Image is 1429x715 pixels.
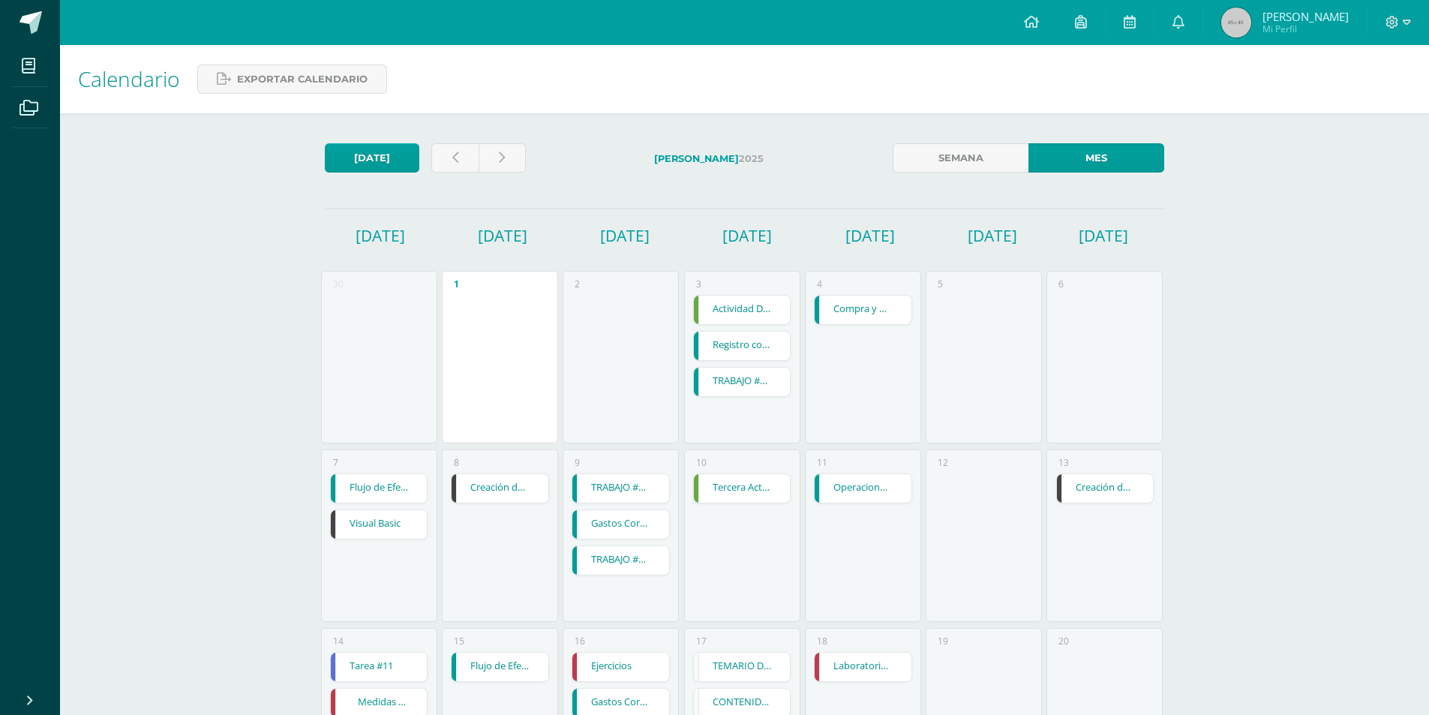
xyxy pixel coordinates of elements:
h1: [DATE] [1079,225,1100,246]
div: 10 [696,456,707,469]
img: 45x45 [1221,8,1251,38]
div: 17 [696,635,707,647]
div: Flujo de Efectivo. | Tarea [451,652,549,682]
div: Tarea #11 | Tarea [330,652,428,682]
a: Semana [893,143,1028,173]
a: Tarea #11 [331,653,428,681]
h1: [DATE] [689,225,806,246]
div: 13 [1058,456,1069,469]
a: Registro contable de los gastos de capital. [694,332,791,360]
div: 18 [817,635,827,647]
a: Tercera Actividad [694,474,791,503]
a: Flujo de Efectivo [331,474,428,503]
h1: [DATE] [933,225,1051,246]
a: Compra y Venta de Divisas [815,296,911,324]
a: Laboratorio asimetría [815,653,911,681]
div: TEMARIO DE NIVELACIÓN | Evento [693,652,791,682]
a: TRABAJO #3 - TRABAJO DE RÉGIMEN ESPECIAL [694,368,791,396]
div: 4 [817,278,822,290]
div: 16 [575,635,585,647]
div: Creación de Consultas | Tarea [1056,473,1154,503]
div: 1 [454,278,459,290]
div: TRABAJO #3 - SISTEMA DE FLUJO | Tarea [572,545,670,575]
a: [DATE] [325,143,419,173]
a: Exportar calendario [197,65,387,94]
label: 2025 [538,143,881,174]
div: Visual Basic | Tarea [330,509,428,539]
div: 19 [938,635,948,647]
div: 2 [575,278,580,290]
a: Operaciones Varios [815,474,911,503]
a: Gastos Corrientes y de Capital [572,510,669,539]
div: 3 [696,278,701,290]
a: TEMARIO DE NIVELACIÓN [694,653,791,681]
span: Mi Perfil [1262,23,1349,35]
h1: [DATE] [566,225,684,246]
div: Compra y Venta de Divisas | Tarea [814,295,912,325]
h1: [DATE] [322,225,440,246]
div: 15 [454,635,464,647]
a: TRABAJO #3 - SISTEMA DE FLUJO [572,546,669,575]
div: 20 [1058,635,1069,647]
div: Laboratorio asimetría | Tarea [814,652,912,682]
div: 7 [333,456,338,469]
div: 12 [938,456,948,469]
span: Exportar calendario [237,65,368,93]
span: [PERSON_NAME] [1262,9,1349,24]
span: Calendario [78,65,179,93]
div: TRABAJO #3 - TRABAJO DE RÉGIMEN ESPECIAL | Tarea [693,367,791,397]
a: Creación de Consultas [1057,474,1154,503]
a: Mes [1028,143,1164,173]
a: Ejercicios [572,653,669,681]
a: Creación de Consultas [452,474,548,503]
a: Actividad Dos [694,296,791,324]
h1: [DATE] [444,225,562,246]
div: Actividad Dos | Tarea [693,295,791,325]
div: 6 [1058,278,1064,290]
div: Ejercicios | Tarea [572,652,670,682]
a: TRABAJO #3 - CULTURA, IDENTIDAD Y MULTICULTURALIDAD [572,474,669,503]
h1: [DATE] [811,225,929,246]
div: Operaciones Varios | Tarea [814,473,912,503]
div: 11 [817,456,827,469]
div: Registro contable de los gastos de capital. | Tarea [693,331,791,361]
strong: [PERSON_NAME] [654,153,739,164]
div: Gastos Corrientes y de Capital | Tarea [572,509,670,539]
div: Tercera Actividad | Tarea [693,473,791,503]
div: 14 [333,635,344,647]
a: Flujo de Efectivo. [452,653,548,681]
div: 8 [454,456,459,469]
div: 5 [938,278,943,290]
div: Creación de Consultas | Tarea [451,473,549,503]
div: Flujo de Efectivo | Tarea [330,473,428,503]
a: Visual Basic [331,510,428,539]
div: 30 [333,278,344,290]
div: TRABAJO #3 - CULTURA, IDENTIDAD Y MULTICULTURALIDAD | Tarea [572,473,670,503]
div: 9 [575,456,580,469]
